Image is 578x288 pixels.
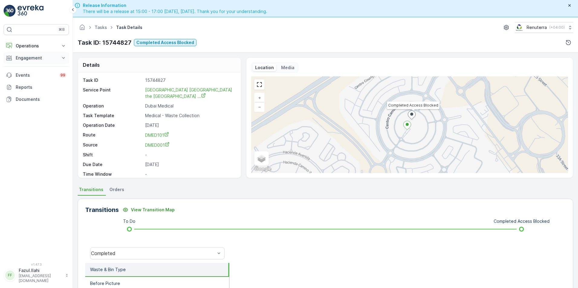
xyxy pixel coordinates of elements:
[494,218,550,224] p: Completed Access Blocked
[91,251,215,256] div: Completed
[90,280,120,286] p: Before Picture
[145,162,235,168] p: [DATE]
[515,22,573,33] button: Renuterra(+04:00)
[145,122,235,128] p: [DATE]
[90,267,126,273] p: Waste & Bin Type
[123,218,135,224] p: To Do
[83,87,143,99] p: Service Point
[5,270,15,280] div: FF
[60,73,65,78] p: 99
[4,81,69,93] a: Reports
[145,142,235,148] a: DMED001
[255,102,264,111] a: Zoom Out
[4,93,69,105] a: Documents
[527,24,547,30] p: Renuterra
[18,5,44,17] img: logo_light-DOdMpM7g.png
[16,84,67,90] p: Reports
[95,25,107,30] a: Tasks
[145,77,235,83] p: 15744827
[145,87,233,99] a: Dubai London the Villa Clinic ...
[145,132,235,138] a: DMED101
[83,61,100,69] p: Details
[83,152,143,158] p: Shift
[109,187,124,193] span: Orders
[255,80,264,89] a: View Fullscreen
[83,132,143,138] p: Route
[255,93,264,102] a: Zoom In
[136,40,194,46] p: Completed Access Blocked
[255,65,274,71] p: Location
[281,65,294,71] p: Media
[4,5,16,17] img: logo
[83,162,143,168] p: Due Date
[19,274,62,283] p: [EMAIL_ADDRESS][DOMAIN_NAME]
[4,69,69,81] a: Events99
[145,133,169,138] span: DMED101
[16,55,57,61] p: Engagement
[145,87,233,99] span: [GEOGRAPHIC_DATA] [GEOGRAPHIC_DATA] the [GEOGRAPHIC_DATA] ...
[83,77,143,83] p: Task ID
[83,122,143,128] p: Operation Date
[83,2,267,8] span: Release Information
[83,113,143,119] p: Task Template
[4,267,69,283] button: FFFazul.Ilahi[EMAIL_ADDRESS][DOMAIN_NAME]
[145,152,235,158] p: -
[258,95,261,100] span: +
[78,38,132,47] p: Task ID: 15744827
[16,43,57,49] p: Operations
[59,27,65,32] p: ⌘B
[255,152,268,165] a: Layers
[145,103,235,109] p: Dubai Medical
[258,104,261,109] span: −
[134,39,196,46] button: Completed Access Blocked
[549,25,565,30] p: ( +04:00 )
[79,26,86,31] a: Homepage
[145,142,170,148] span: DMED001
[16,96,67,102] p: Documents
[16,72,56,78] p: Events
[515,24,524,31] img: Screenshot_2024-07-26_at_13.33.01.png
[253,165,273,173] img: Google
[119,205,178,215] button: View Transition Map
[83,8,267,14] span: There will be a release at 15:00 - 17:00 [DATE], [DATE]. Thank you for your understanding.
[83,142,143,148] p: Source
[253,165,273,173] a: Open this area in Google Maps (opens a new window)
[4,40,69,52] button: Operations
[4,263,69,266] span: v 1.47.3
[4,52,69,64] button: Engagement
[83,103,143,109] p: Operation
[145,171,235,177] p: -
[83,171,143,177] p: Time Window
[79,187,103,193] span: Transitions
[131,207,175,213] p: View Transition Map
[85,205,119,214] p: Transitions
[19,267,62,274] p: Fazul.Ilahi
[145,113,235,119] p: Medical - Waste Collection
[115,24,144,30] span: Task Details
